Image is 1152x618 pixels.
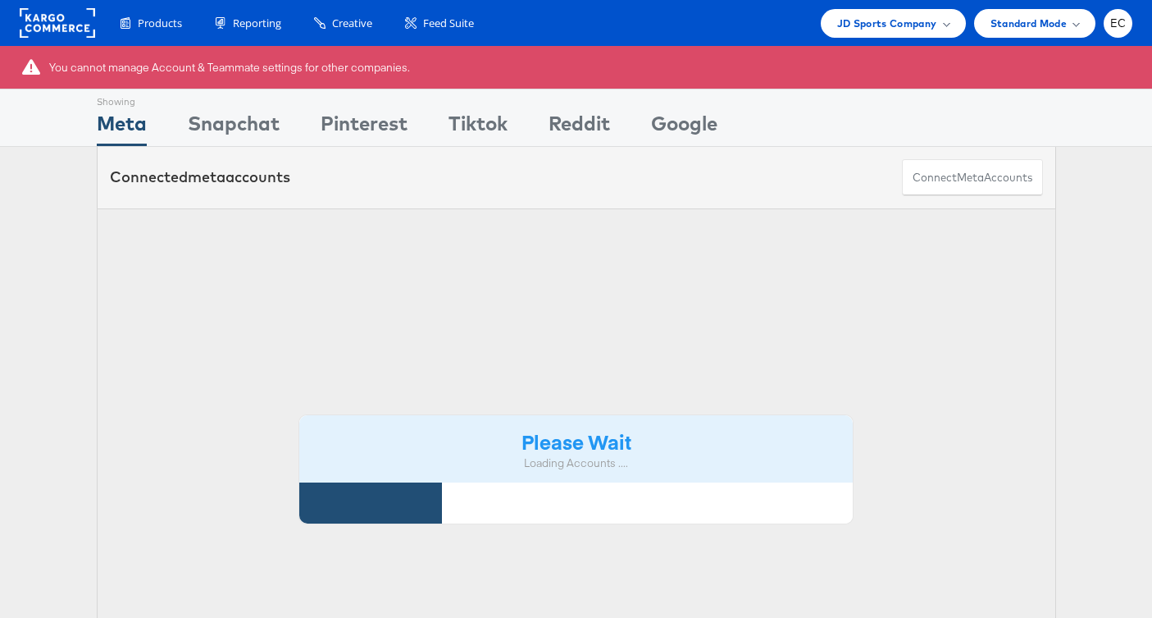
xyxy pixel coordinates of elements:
[423,16,474,31] span: Feed Suite
[521,428,631,455] strong: Please Wait
[321,109,408,146] div: Pinterest
[233,16,281,31] span: Reporting
[1110,18,1127,29] span: EC
[97,89,147,109] div: Showing
[110,167,290,188] div: Connected accounts
[990,15,1067,32] span: Standard Mode
[49,60,410,76] div: You cannot manage Account & Teammate settings for other companies.
[138,16,182,31] span: Products
[188,167,225,186] span: meta
[902,159,1043,196] button: ConnectmetaAccounts
[312,455,841,471] div: Loading Accounts ....
[188,109,280,146] div: Snapchat
[449,109,508,146] div: Tiktok
[837,15,937,32] span: JD Sports Company
[332,16,372,31] span: Creative
[957,170,984,185] span: meta
[549,109,610,146] div: Reddit
[651,109,717,146] div: Google
[97,109,147,146] div: Meta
